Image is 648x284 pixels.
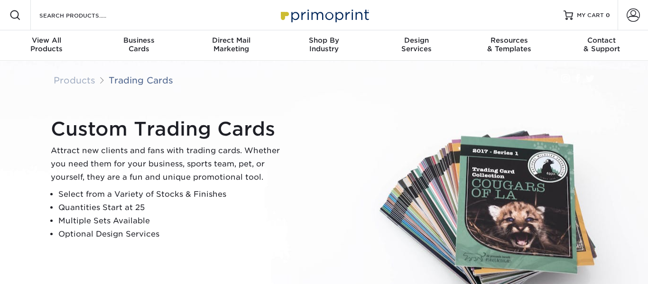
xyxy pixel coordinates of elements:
a: Trading Cards [109,75,173,85]
a: DesignServices [370,30,463,61]
div: Industry [278,36,370,53]
h1: Custom Trading Cards [51,118,288,140]
li: Optional Design Services [58,228,288,241]
a: BusinessCards [93,30,185,61]
span: Resources [463,36,555,45]
span: Contact [555,36,648,45]
a: Direct MailMarketing [185,30,278,61]
a: Shop ByIndustry [278,30,370,61]
div: Marketing [185,36,278,53]
img: Primoprint [277,5,371,25]
div: & Templates [463,36,555,53]
span: Design [370,36,463,45]
a: Products [54,75,95,85]
div: Cards [93,36,185,53]
span: Shop By [278,36,370,45]
span: 0 [606,12,610,18]
li: Select from a Variety of Stocks & Finishes [58,188,288,201]
li: Quantities Start at 25 [58,201,288,214]
span: Business [93,36,185,45]
span: Direct Mail [185,36,278,45]
a: Contact& Support [555,30,648,61]
span: MY CART [577,11,604,19]
div: Services [370,36,463,53]
li: Multiple Sets Available [58,214,288,228]
div: & Support [555,36,648,53]
p: Attract new clients and fans with trading cards. Whether you need them for your business, sports ... [51,144,288,184]
input: SEARCH PRODUCTS..... [38,9,131,21]
a: Resources& Templates [463,30,555,61]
